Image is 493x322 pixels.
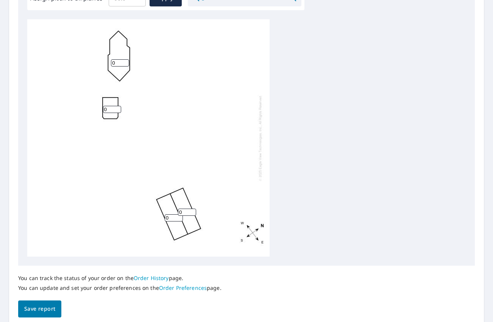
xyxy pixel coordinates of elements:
[18,275,222,282] p: You can track the status of your order on the page.
[159,284,207,291] a: Order Preferences
[18,300,61,317] button: Save report
[134,274,169,282] a: Order History
[24,304,55,314] span: Save report
[18,285,222,291] p: You can update and set your order preferences on the page.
